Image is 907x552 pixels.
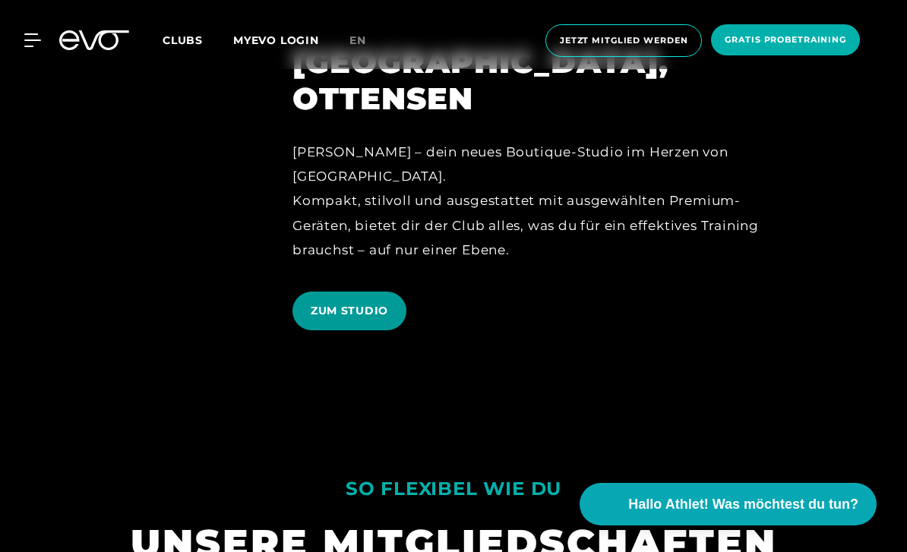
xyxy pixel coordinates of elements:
[292,140,797,262] div: [PERSON_NAME] – dein neues Boutique-Studio im Herzen von [GEOGRAPHIC_DATA]. Kompakt, stilvoll und...
[725,33,846,46] span: Gratis Probetraining
[233,33,319,47] a: MYEVO LOGIN
[163,33,233,47] a: Clubs
[292,280,412,342] a: ZUM STUDIO
[349,33,366,47] span: en
[580,483,877,525] button: Hallo Athlet! Was möchtest du tun?
[541,24,706,57] a: Jetzt Mitglied werden
[628,494,858,515] span: Hallo Athlet! Was möchtest du tun?
[346,471,561,506] div: SO FLEXIBEL WIE DU
[560,34,687,47] span: Jetzt Mitglied werden
[349,32,384,49] a: en
[706,24,864,57] a: Gratis Probetraining
[311,303,388,319] span: ZUM STUDIO
[163,33,203,47] span: Clubs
